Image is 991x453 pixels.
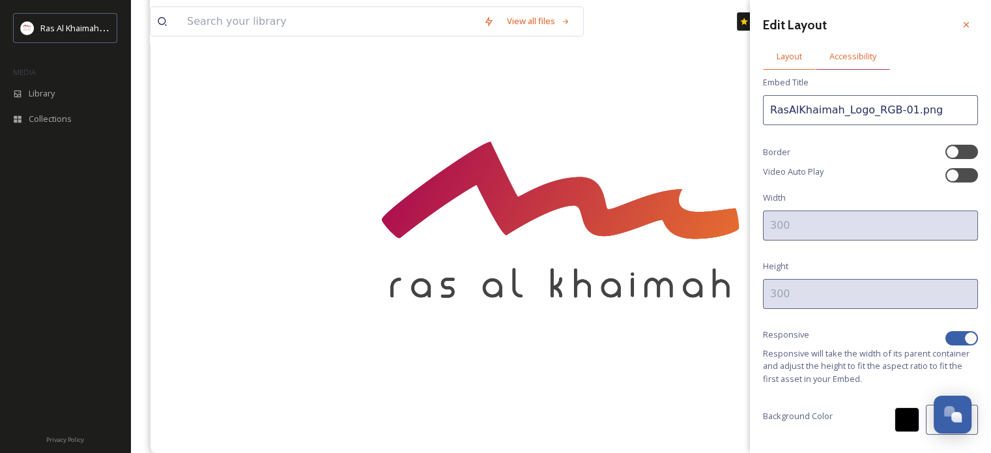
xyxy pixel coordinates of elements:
img: Logo_RAKTDA_RGB-01.png [21,22,34,35]
span: Embed Title [763,76,809,89]
input: Search your library [180,7,477,36]
span: Collections [29,113,72,125]
span: Responsive [763,329,809,341]
span: Width [763,192,786,204]
span: Layout [777,50,802,63]
div: Ras Al Khaimah Tourism Development Authority [291,394,829,420]
span: Ras Al Khaimah Tourism Development Authority [40,22,225,34]
h3: Edit Layout [763,16,827,35]
input: My Embed [763,95,978,125]
a: Privacy Policy [46,431,84,446]
input: 300 [763,279,978,309]
input: 300 [763,211,978,241]
span: Background Color [763,410,833,422]
a: View all files [500,8,577,34]
span: Video Auto Play [763,166,824,178]
span: Accessibility [829,50,876,63]
span: Border [763,146,790,158]
span: MEDIA [13,67,36,77]
img: RasAlKhaimah_Logo_RGB-01.png [291,31,829,427]
span: Height [763,260,788,272]
span: Library [29,87,55,100]
button: Open Chat [934,396,971,433]
span: Responsive will take the width of its parent container and adjust the height to fit the aspect ra... [763,347,978,385]
span: Privacy Policy [46,435,84,444]
a: What's New [737,12,802,31]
